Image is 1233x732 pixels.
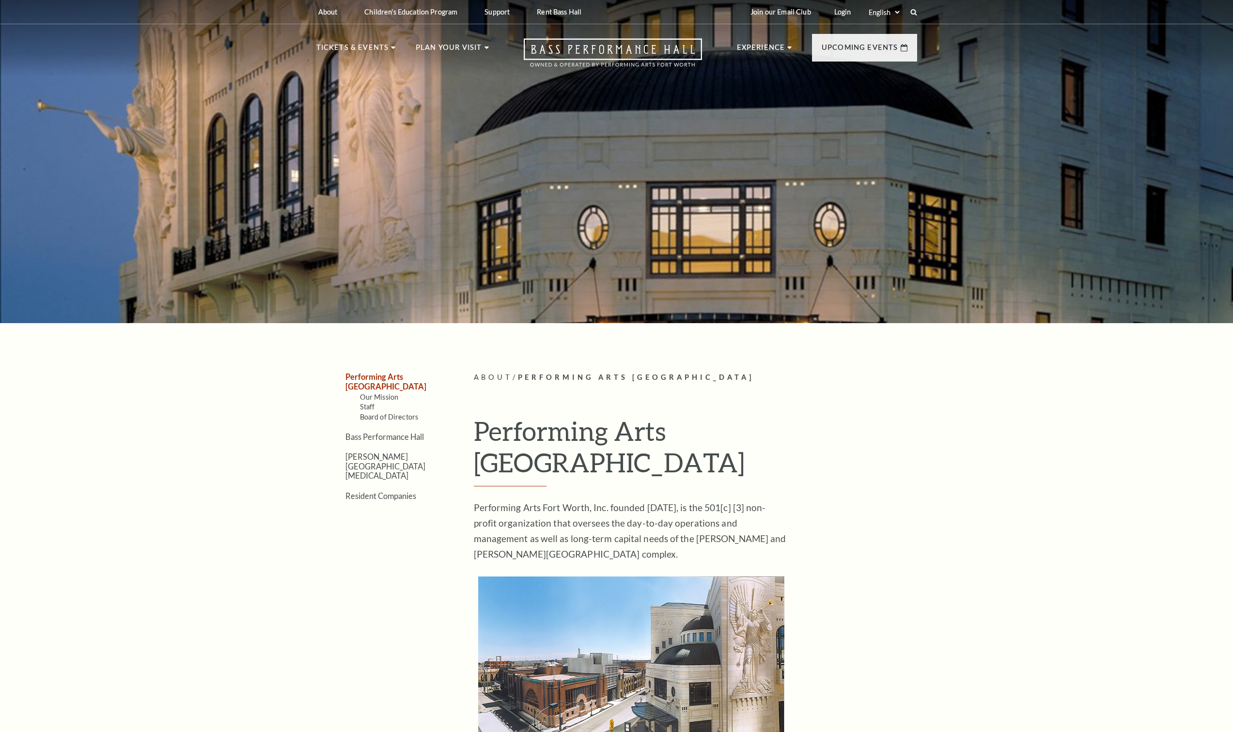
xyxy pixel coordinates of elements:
[360,403,375,411] a: Staff
[345,432,424,441] a: Bass Performance Hall
[474,415,917,486] h1: Performing Arts [GEOGRAPHIC_DATA]
[867,8,901,17] select: Select:
[474,373,513,381] span: About
[416,42,482,59] p: Plan Your Visit
[537,8,581,16] p: Rent Bass Hall
[360,393,399,401] a: Our Mission
[318,8,338,16] p: About
[364,8,457,16] p: Children's Education Program
[474,372,917,384] p: /
[518,373,754,381] span: Performing Arts [GEOGRAPHIC_DATA]
[737,42,785,59] p: Experience
[316,42,389,59] p: Tickets & Events
[474,500,789,562] p: Performing Arts Fort Worth, Inc. founded [DATE], is the 501[c] [3] non-profit organization that o...
[345,491,416,500] a: Resident Companies
[822,42,898,59] p: Upcoming Events
[345,452,425,480] a: [PERSON_NAME][GEOGRAPHIC_DATA][MEDICAL_DATA]
[360,413,419,421] a: Board of Directors
[345,372,426,390] a: Performing Arts [GEOGRAPHIC_DATA]
[484,8,510,16] p: Support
